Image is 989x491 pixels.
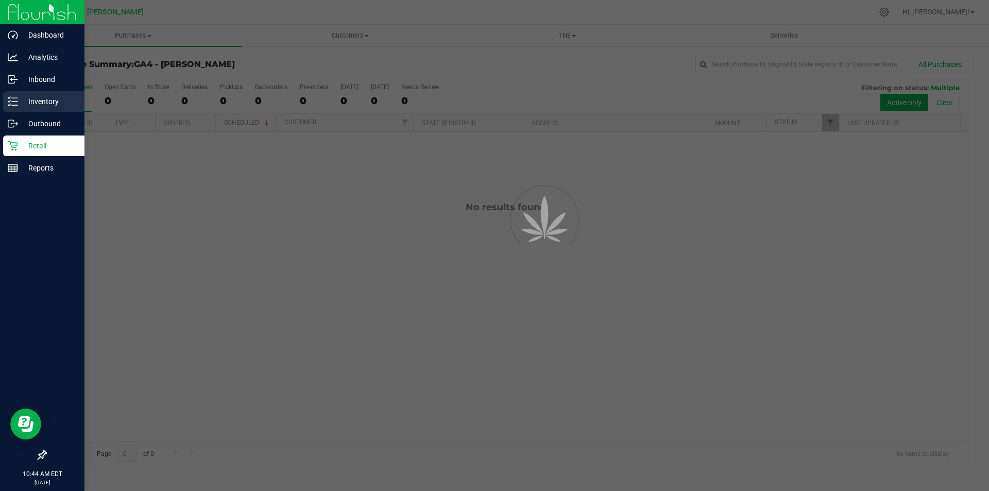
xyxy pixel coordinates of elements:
inline-svg: Retail [8,141,18,151]
p: 10:44 AM EDT [5,469,80,479]
inline-svg: Inventory [8,96,18,107]
p: Inventory [18,95,80,108]
inline-svg: Outbound [8,118,18,129]
p: [DATE] [5,479,80,486]
inline-svg: Reports [8,163,18,173]
inline-svg: Inbound [8,74,18,84]
p: Dashboard [18,29,80,41]
inline-svg: Analytics [8,52,18,62]
inline-svg: Dashboard [8,30,18,40]
iframe: Resource center [10,409,41,439]
p: Analytics [18,51,80,63]
p: Reports [18,162,80,174]
p: Retail [18,140,80,152]
p: Inbound [18,73,80,86]
p: Outbound [18,117,80,130]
